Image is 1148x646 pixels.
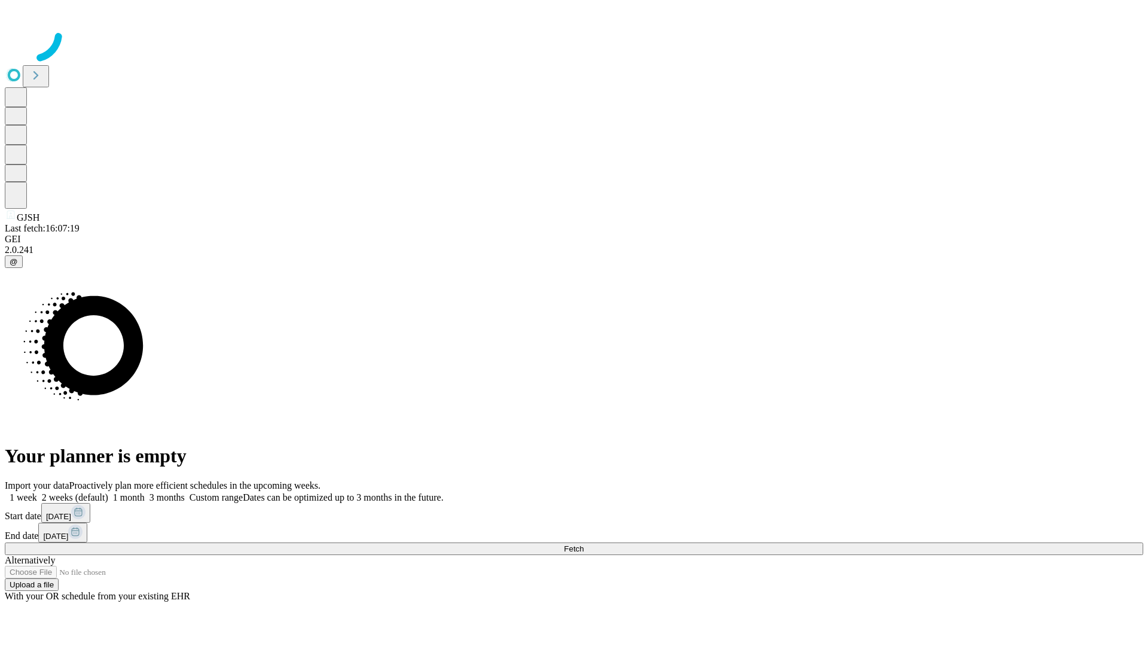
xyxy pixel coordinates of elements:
[113,492,145,502] span: 1 month
[190,492,243,502] span: Custom range
[38,523,87,543] button: [DATE]
[5,234,1143,245] div: GEI
[46,512,71,521] span: [DATE]
[5,480,69,490] span: Import your data
[10,257,18,266] span: @
[149,492,185,502] span: 3 months
[5,578,59,591] button: Upload a file
[5,255,23,268] button: @
[69,480,320,490] span: Proactively plan more efficient schedules in the upcoming weeks.
[5,543,1143,555] button: Fetch
[5,591,190,601] span: With your OR schedule from your existing EHR
[10,492,37,502] span: 1 week
[41,503,90,523] button: [DATE]
[5,223,80,233] span: Last fetch: 16:07:19
[5,523,1143,543] div: End date
[43,532,68,541] span: [DATE]
[564,544,584,553] span: Fetch
[5,503,1143,523] div: Start date
[5,245,1143,255] div: 2.0.241
[5,445,1143,467] h1: Your planner is empty
[42,492,108,502] span: 2 weeks (default)
[5,555,55,565] span: Alternatively
[17,212,39,223] span: GJSH
[243,492,443,502] span: Dates can be optimized up to 3 months in the future.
